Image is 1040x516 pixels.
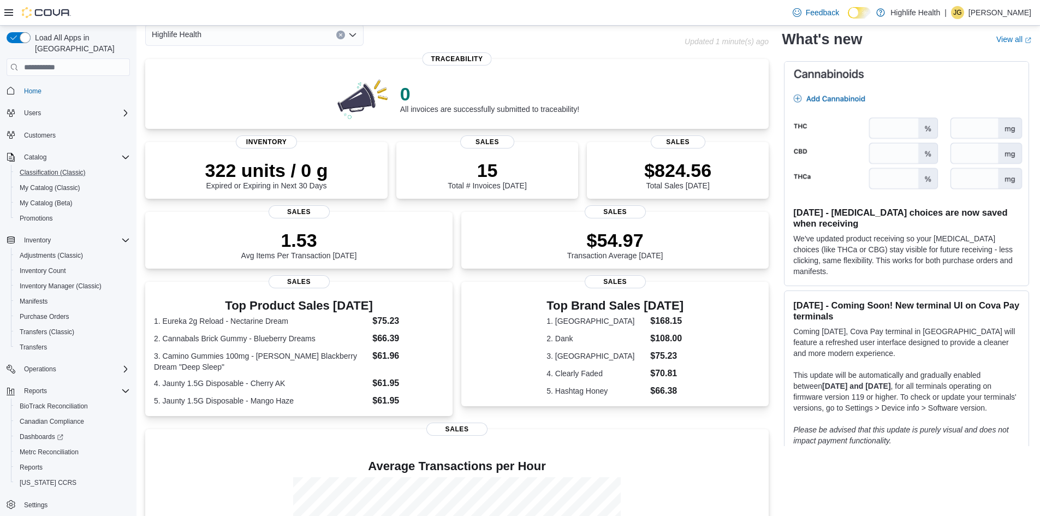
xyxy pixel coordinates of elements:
[20,363,61,376] button: Operations
[15,400,92,413] a: BioTrack Reconciliation
[400,83,579,105] p: 0
[546,333,646,344] dt: 2. Dank
[372,394,444,407] dd: $61.95
[20,384,130,398] span: Reports
[15,476,130,489] span: Washington CCRS
[15,181,85,194] a: My Catalog (Classic)
[15,181,130,194] span: My Catalog (Classic)
[205,159,328,181] p: 322 units / 0 g
[546,316,646,327] dt: 1. [GEOGRAPHIC_DATA]
[15,295,52,308] a: Manifests
[20,234,130,247] span: Inventory
[2,82,134,98] button: Home
[154,299,444,312] h3: Top Product Sales [DATE]
[15,341,130,354] span: Transfers
[644,159,711,181] p: $824.56
[20,328,74,336] span: Transfers (Classic)
[890,6,940,19] p: Highlife Health
[24,236,51,245] span: Inventory
[585,275,646,288] span: Sales
[650,349,684,363] dd: $75.23
[20,168,86,177] span: Classification (Classic)
[20,498,130,512] span: Settings
[154,395,368,406] dt: 5. Jaunty 1.5G Disposable - Mango Haze
[11,475,134,490] button: [US_STATE] CCRS
[20,478,76,487] span: [US_STATE] CCRS
[11,263,134,278] button: Inventory Count
[793,233,1020,277] p: We've updated product receiving so your [MEDICAL_DATA] choices (like THCa or CBG) stay visible fo...
[20,417,84,426] span: Canadian Compliance
[2,127,134,143] button: Customers
[20,106,130,120] span: Users
[2,233,134,248] button: Inventory
[11,165,134,180] button: Classification (Classic)
[685,37,769,46] p: Updated 1 minute(s) ago
[2,105,134,121] button: Users
[11,180,134,195] button: My Catalog (Classic)
[11,399,134,414] button: BioTrack Reconciliation
[1025,37,1031,44] svg: External link
[951,6,964,19] div: Jennifer Gierum
[15,476,81,489] a: [US_STATE] CCRS
[20,214,53,223] span: Promotions
[15,461,47,474] a: Reports
[20,128,130,142] span: Customers
[15,415,88,428] a: Canadian Compliance
[15,264,70,277] a: Inventory Count
[11,211,134,226] button: Promotions
[546,351,646,361] dt: 3. [GEOGRAPHIC_DATA]
[372,349,444,363] dd: $61.96
[2,150,134,165] button: Catalog
[546,299,684,312] h3: Top Brand Sales [DATE]
[944,6,947,19] p: |
[15,212,57,225] a: Promotions
[372,332,444,345] dd: $66.39
[20,183,80,192] span: My Catalog (Classic)
[154,351,368,372] dt: 3. Camino Gummies 100mg - [PERSON_NAME] Blackberry Dream "Deep Sleep"
[11,294,134,309] button: Manifests
[24,365,56,373] span: Operations
[20,402,88,411] span: BioTrack Reconciliation
[15,446,83,459] a: Metrc Reconciliation
[241,229,357,260] div: Avg Items Per Transaction [DATE]
[372,315,444,328] dd: $75.23
[11,444,134,460] button: Metrc Reconciliation
[2,383,134,399] button: Reports
[154,460,760,473] h4: Average Transactions per Hour
[20,499,52,512] a: Settings
[788,2,843,23] a: Feedback
[567,229,663,260] div: Transaction Average [DATE]
[848,7,871,19] input: Dark Mode
[15,430,68,443] a: Dashboards
[348,31,357,39] button: Open list of options
[650,315,684,328] dd: $168.15
[15,166,90,179] a: Classification (Classic)
[20,282,102,290] span: Inventory Manager (Classic)
[448,159,526,181] p: 15
[448,159,526,190] div: Total # Invoices [DATE]
[793,326,1020,359] p: Coming [DATE], Cova Pay terminal in [GEOGRAPHIC_DATA] will feature a refreshed user interface des...
[953,6,961,19] span: JG
[11,429,134,444] a: Dashboards
[20,363,130,376] span: Operations
[154,378,368,389] dt: 4. Jaunty 1.5G Disposable - Cherry AK
[20,85,46,98] a: Home
[15,264,130,277] span: Inventory Count
[968,6,1031,19] p: [PERSON_NAME]
[546,368,646,379] dt: 4. Clearly Faded
[20,448,79,456] span: Metrc Reconciliation
[15,325,79,339] a: Transfers (Classic)
[650,384,684,398] dd: $66.38
[336,31,345,39] button: Clear input
[793,300,1020,322] h3: [DATE] - Coming Soon! New terminal UI on Cova Pay terminals
[15,249,130,262] span: Adjustments (Classic)
[15,400,130,413] span: BioTrack Reconciliation
[11,195,134,211] button: My Catalog (Beta)
[20,251,83,260] span: Adjustments (Classic)
[20,234,55,247] button: Inventory
[15,415,130,428] span: Canadian Compliance
[20,266,66,275] span: Inventory Count
[24,153,46,162] span: Catalog
[567,229,663,251] p: $54.97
